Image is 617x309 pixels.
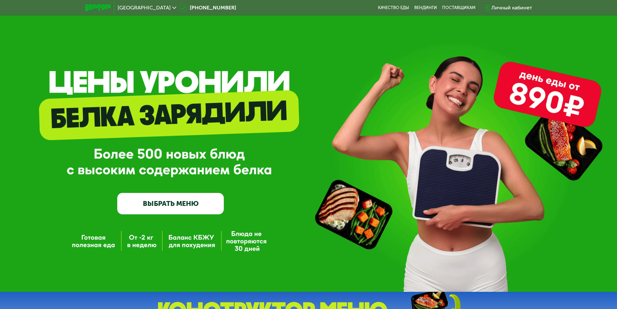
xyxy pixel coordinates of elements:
[414,5,437,10] a: Вендинги
[179,4,236,12] a: [PHONE_NUMBER]
[117,193,224,214] a: ВЫБРАТЬ МЕНЮ
[378,5,409,10] a: Качество еды
[442,5,475,10] div: поставщикам
[118,5,171,10] span: [GEOGRAPHIC_DATA]
[491,4,532,12] div: Личный кабинет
